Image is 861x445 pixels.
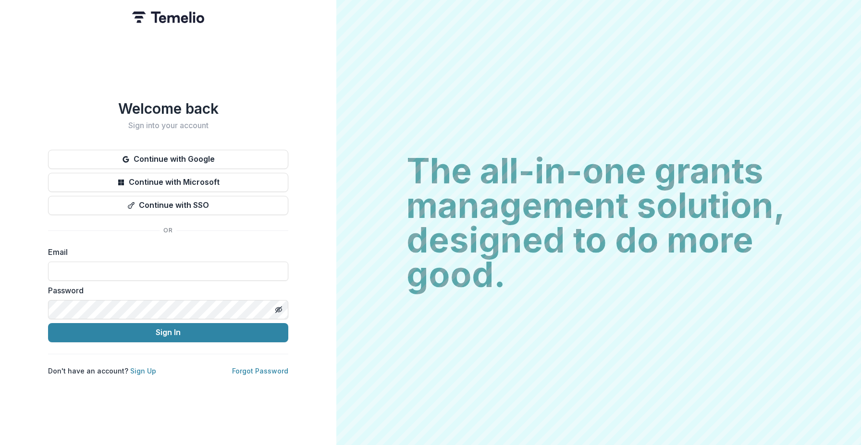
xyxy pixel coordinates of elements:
a: Forgot Password [232,367,288,375]
button: Continue with Microsoft [48,173,288,192]
p: Don't have an account? [48,366,156,376]
button: Continue with Google [48,150,288,169]
a: Sign Up [130,367,156,375]
button: Continue with SSO [48,196,288,215]
button: Toggle password visibility [271,302,286,317]
button: Sign In [48,323,288,342]
h1: Welcome back [48,100,288,117]
label: Password [48,285,283,296]
h2: Sign into your account [48,121,288,130]
label: Email [48,246,283,258]
img: Temelio [132,12,204,23]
